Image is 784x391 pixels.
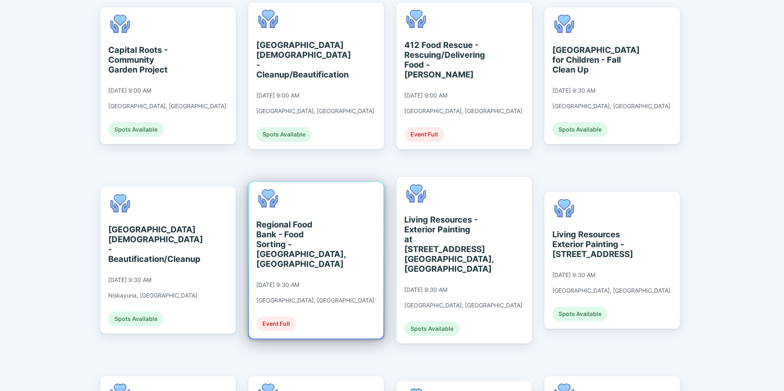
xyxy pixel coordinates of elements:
div: [DATE] 9:30 AM [404,286,447,293]
div: [GEOGRAPHIC_DATA], [GEOGRAPHIC_DATA] [552,102,670,110]
div: [DATE] 9:30 AM [552,87,595,94]
div: Spots Available [404,321,460,336]
div: [GEOGRAPHIC_DATA], [GEOGRAPHIC_DATA] [256,297,374,304]
div: [GEOGRAPHIC_DATA] for Children - Fall Clean Up [552,45,627,75]
div: Event Full [256,316,296,331]
div: Living Resources Exterior Painting - [STREET_ADDRESS] [552,230,627,259]
div: [DATE] 9:00 AM [256,92,299,99]
div: [GEOGRAPHIC_DATA][DEMOGRAPHIC_DATA] - Cleanup/Beautification [256,40,331,80]
div: Regional Food Bank - Food Sorting - [GEOGRAPHIC_DATA], [GEOGRAPHIC_DATA] [256,220,331,269]
div: [GEOGRAPHIC_DATA], [GEOGRAPHIC_DATA] [552,287,670,294]
div: Living Resources - Exterior Painting at [STREET_ADDRESS] [GEOGRAPHIC_DATA], [GEOGRAPHIC_DATA] [404,215,479,274]
div: 412 Food Rescue - Rescuing/Delivering Food - [PERSON_NAME] [404,40,479,80]
div: [DATE] 9:00 AM [108,87,151,94]
div: Spots Available [108,122,164,137]
div: Spots Available [552,122,608,137]
div: Capital Roots - Community Garden Project [108,45,183,75]
div: Niskayuna, [GEOGRAPHIC_DATA] [108,292,197,299]
div: [DATE] 9:30 AM [108,276,151,284]
div: [GEOGRAPHIC_DATA], [GEOGRAPHIC_DATA] [108,102,226,110]
div: [DATE] 9:30 AM [552,271,595,279]
div: [GEOGRAPHIC_DATA], [GEOGRAPHIC_DATA] [404,302,522,309]
div: [GEOGRAPHIC_DATA], [GEOGRAPHIC_DATA] [256,107,374,115]
div: Spots Available [256,127,312,142]
div: [GEOGRAPHIC_DATA][DEMOGRAPHIC_DATA] - Beautification/Cleanup [108,225,183,264]
div: Spots Available [552,307,608,321]
div: Event Full [404,127,444,142]
div: [DATE] 9:00 AM [404,92,447,99]
div: [DATE] 9:30 AM [256,281,299,289]
div: [GEOGRAPHIC_DATA], [GEOGRAPHIC_DATA] [404,107,522,115]
div: Spots Available [108,311,164,326]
